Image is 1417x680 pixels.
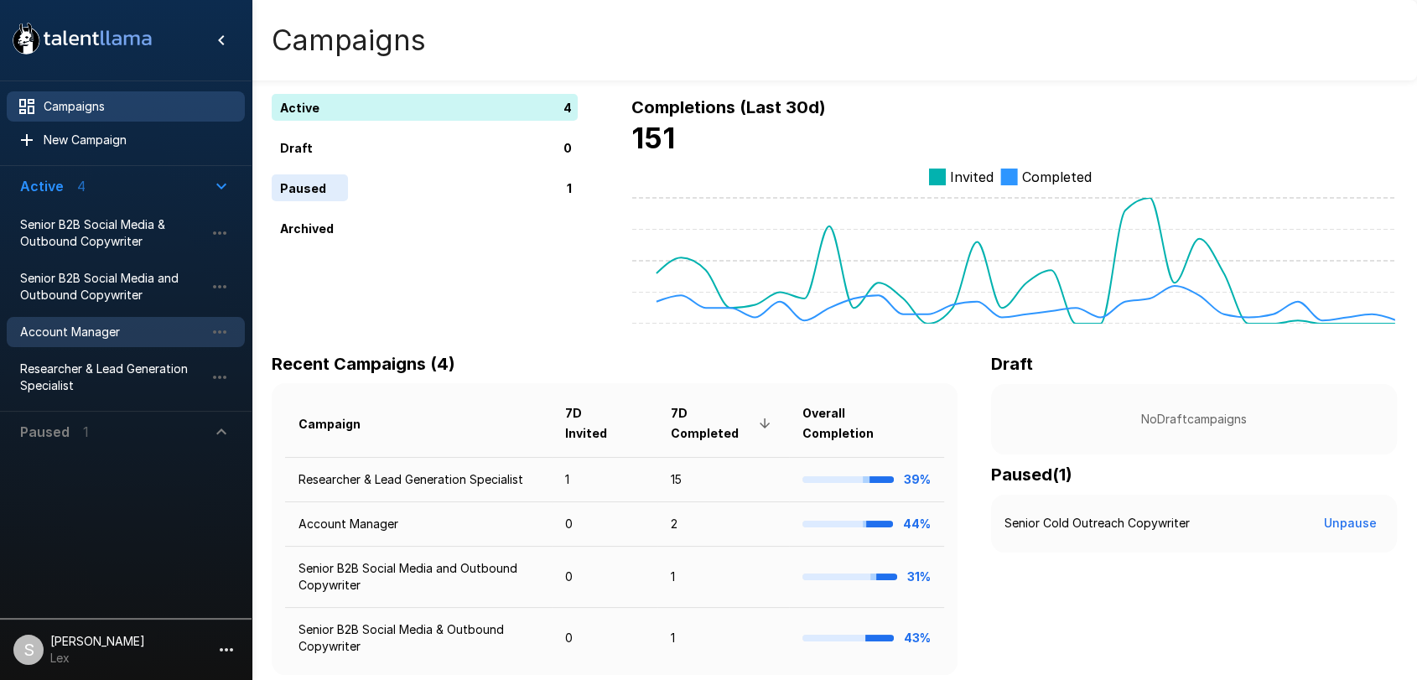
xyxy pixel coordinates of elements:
[904,631,931,645] b: 43%
[657,457,789,501] td: 15
[1317,508,1383,539] button: Unpause
[802,403,931,444] span: Overall Completion
[657,547,789,608] td: 1
[285,457,552,501] td: Researcher & Lead Generation Specialist
[298,414,382,434] span: Campaign
[552,547,657,608] td: 0
[567,179,572,197] p: 1
[563,99,572,117] p: 4
[991,354,1033,374] b: Draft
[552,457,657,501] td: 1
[904,472,931,486] b: 39%
[272,23,426,58] h4: Campaigns
[285,608,552,669] td: Senior B2B Social Media & Outbound Copywriter
[552,608,657,669] td: 0
[563,139,572,157] p: 0
[1018,411,1370,428] p: No Draft campaigns
[272,354,455,374] b: Recent Campaigns (4)
[657,502,789,547] td: 2
[657,608,789,669] td: 1
[631,121,675,155] b: 151
[565,403,644,444] span: 7D Invited
[991,465,1072,485] b: Paused ( 1 )
[552,502,657,547] td: 0
[285,547,552,608] td: Senior B2B Social Media and Outbound Copywriter
[631,97,826,117] b: Completions (Last 30d)
[903,516,931,531] b: 44%
[285,502,552,547] td: Account Manager
[671,403,776,444] span: 7D Completed
[1004,515,1190,532] p: Senior Cold Outreach Copywriter
[907,569,931,584] b: 31%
